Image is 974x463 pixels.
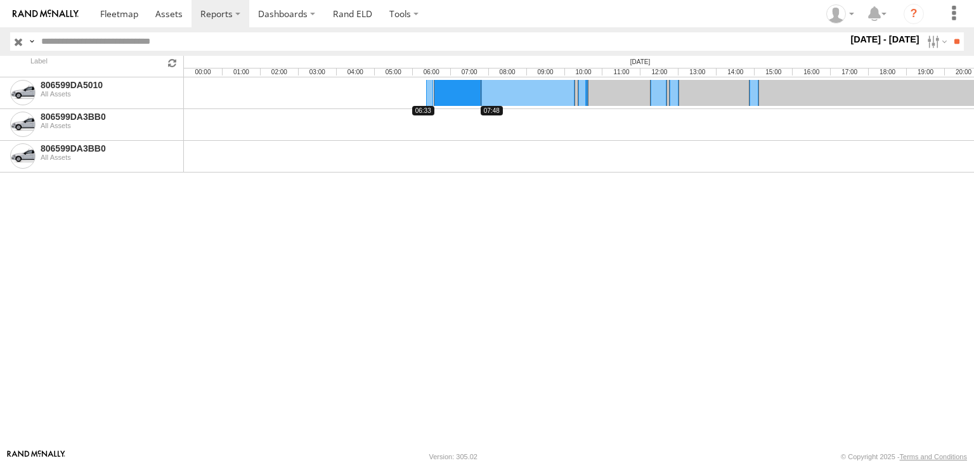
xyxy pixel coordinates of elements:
div: Version: 305.02 [429,453,477,460]
label: Search Filter Options [922,32,949,51]
div: Click to Sort [25,56,161,77]
span: 02:00 [260,68,298,75]
span: 10:00 [564,68,602,75]
span: 14:00 [716,68,754,75]
span: 13:00 [678,68,716,75]
span: 12:00 [640,68,678,75]
span: 05:00 [374,68,412,75]
a: 806599DA3BB0 [41,143,178,153]
a: View Asset Details [10,80,36,105]
a: Visit our Website [7,450,65,463]
span: Refresh [161,56,183,70]
span: 08:00 [488,68,526,75]
div: All Assets [41,153,178,161]
span: 18:00 [868,68,906,75]
div: All Assets [41,122,178,129]
span: 11:00 [602,68,640,75]
span: 16:00 [792,68,830,75]
span: 04:00 [336,68,374,75]
span: 06:00 [412,68,450,75]
div: All Assets [41,90,178,98]
a: View Asset Details [10,112,36,137]
span: 03:00 [298,68,336,75]
label: [DATE] - [DATE] [848,32,922,46]
span: 19:00 [906,68,944,75]
span: 17:00 [830,68,868,75]
span: 07:00 [450,68,488,75]
span: 15:00 [754,68,792,75]
a: View Asset Details [10,143,36,169]
a: Terms and Conditions [900,453,967,460]
a: 806599DA5010 [41,80,178,90]
div: © Copyright 2025 - [841,453,967,460]
i: ? [904,4,924,24]
span: 01:00 [222,68,260,75]
span: 00:00 [184,68,222,75]
div: Andrew Benedict [822,4,859,23]
span: 09:00 [526,68,564,75]
a: 806599DA3BB0 [41,112,178,122]
img: rand-logo.svg [13,10,79,18]
label: Search Query [27,32,37,51]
